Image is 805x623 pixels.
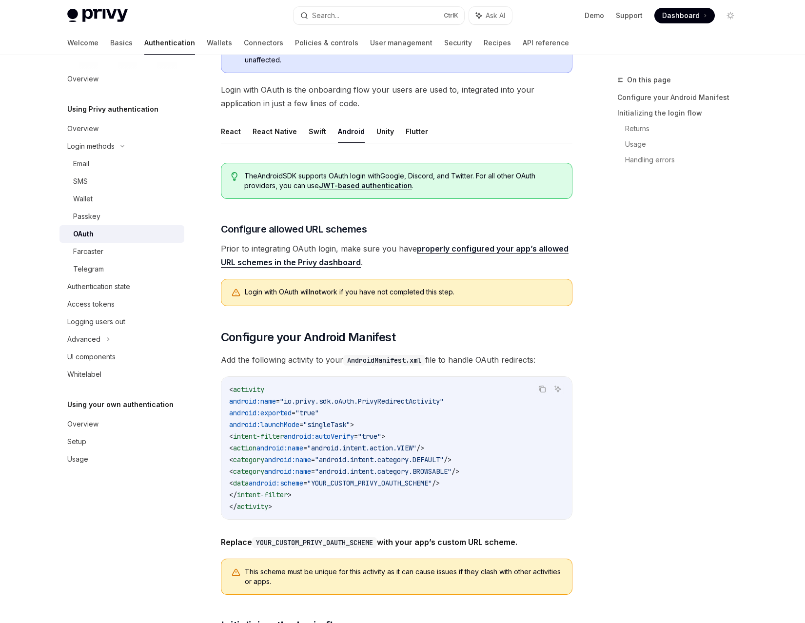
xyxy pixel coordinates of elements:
span: = [311,467,315,476]
span: "android.intent.action.VIEW" [307,444,416,452]
span: Login with OAuth is the onboarding flow your users are used to, integrated into your application ... [221,83,572,110]
div: Login with OAuth will work if you have not completed this step. [245,287,562,298]
a: Usage [625,136,746,152]
span: Ask AI [486,11,505,20]
span: < [229,479,233,487]
a: Basics [110,31,133,55]
div: Login methods [67,140,115,152]
a: API reference [523,31,569,55]
a: Overview [59,120,184,137]
span: "android.intent.category.DEFAULT" [315,455,444,464]
div: Overview [67,123,98,135]
span: < [229,455,233,464]
span: Configure allowed URL schemes [221,222,367,236]
span: android:name [264,455,311,464]
span: activity [233,385,264,394]
span: android:name [229,397,276,406]
span: Dashboard [662,11,700,20]
span: Ctrl K [444,12,458,19]
a: OAuth [59,225,184,243]
a: Welcome [67,31,98,55]
a: Handling errors [625,152,746,168]
button: Toggle dark mode [723,8,738,23]
a: Recipes [484,31,511,55]
a: Connectors [244,31,283,55]
div: UI components [67,351,116,363]
span: Prior to integrating OAuth login, make sure you have . [221,242,572,269]
div: Farcaster [73,246,103,257]
div: Setup [67,436,86,448]
span: = [292,409,295,417]
span: < [229,444,233,452]
a: Dashboard [654,8,715,23]
strong: Replace with your app’s custom URL scheme. [221,537,517,547]
button: Search...CtrlK [294,7,464,24]
span: This scheme must be unique for this activity as it can cause issues if they clash with other acti... [245,567,562,586]
a: Passkey [59,208,184,225]
div: Search... [312,10,339,21]
span: "singleTask" [303,420,350,429]
span: = [311,455,315,464]
span: activity [237,502,268,511]
button: React [221,120,241,143]
a: Usage [59,450,184,468]
a: Overview [59,415,184,433]
span: "io.privy.sdk.oAuth.PrivyRedirectActivity" [280,397,444,406]
span: > [268,502,272,511]
span: = [276,397,280,406]
button: React Native [253,120,297,143]
a: Logging users out [59,313,184,331]
span: = [354,432,358,441]
a: Wallets [207,31,232,55]
span: /> [416,444,424,452]
span: android:exported [229,409,292,417]
a: Wallet [59,190,184,208]
span: /> [432,479,440,487]
span: android:name [264,467,311,476]
span: "YOUR_CUSTOM_PRIVY_OAUTH_SCHEME" [307,479,432,487]
a: Whitelabel [59,366,184,383]
div: OAuth [73,228,94,240]
div: Authentication state [67,281,130,292]
span: </ [229,490,237,499]
a: Telegram [59,260,184,278]
a: Authentication state [59,278,184,295]
button: Flutter [406,120,428,143]
span: On this page [627,74,671,86]
a: SMS [59,173,184,190]
button: Ask AI [469,7,512,24]
button: Swift [309,120,326,143]
span: = [299,420,303,429]
div: Usage [67,453,88,465]
svg: Warning [231,288,241,298]
a: UI components [59,348,184,366]
span: action [233,444,256,452]
span: android:launchMode [229,420,299,429]
a: Support [616,11,643,20]
div: Wallet [73,193,93,205]
div: Email [73,158,89,170]
a: Access tokens [59,295,184,313]
a: Authentication [144,31,195,55]
span: "true" [295,409,319,417]
a: Returns [625,121,746,136]
a: Email [59,155,184,173]
code: YOUR_CUSTOM_PRIVY_OAUTH_SCHEME [252,537,377,548]
span: < [229,432,233,441]
span: = [303,479,307,487]
div: Passkey [73,211,100,222]
span: android:autoVerify [284,432,354,441]
img: light logo [67,9,128,22]
div: Overview [67,73,98,85]
span: category [233,467,264,476]
a: Farcaster [59,243,184,260]
div: Access tokens [67,298,115,310]
a: Configure your Android Manifest [617,90,746,105]
span: "android.intent.category.BROWSABLE" [315,467,452,476]
div: Whitelabel [67,369,101,380]
button: Copy the contents from the code block [536,383,549,395]
div: Telegram [73,263,104,275]
span: android:scheme [249,479,303,487]
a: User management [370,31,432,55]
button: Android [338,120,365,143]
